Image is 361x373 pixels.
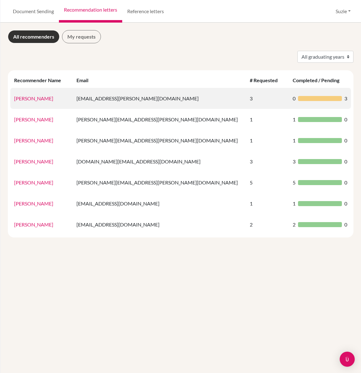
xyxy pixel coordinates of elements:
span: 1 [293,116,296,123]
span: 5 [293,179,296,186]
td: [EMAIL_ADDRESS][PERSON_NAME][DOMAIN_NAME] [73,88,246,109]
a: [PERSON_NAME] [14,158,53,164]
div: Open Intercom Messenger [340,352,355,367]
div: Recommender Name [14,77,67,83]
span: 0 [344,158,347,165]
td: 3 [246,88,289,109]
span: 1 [293,200,296,207]
a: [PERSON_NAME] [14,95,53,101]
a: [PERSON_NAME] [14,116,53,122]
span: 0 [344,221,347,228]
div: Completed / Pending [293,77,346,83]
span: 0 [293,95,296,102]
button: Suzie [333,5,353,17]
span: 0 [344,200,347,207]
td: 2 [246,214,289,235]
span: 3 [293,158,296,165]
div: # Requested [250,77,284,83]
span: 0 [344,116,347,123]
a: [PERSON_NAME] [14,200,53,206]
td: [EMAIL_ADDRESS][DOMAIN_NAME] [73,214,246,235]
a: All recommenders [8,30,60,43]
td: [DOMAIN_NAME][EMAIL_ADDRESS][DOMAIN_NAME] [73,151,246,172]
span: 0 [344,179,347,186]
span: 1 [293,137,296,144]
td: [EMAIL_ADDRESS][DOMAIN_NAME] [73,193,246,214]
a: [PERSON_NAME] [14,137,53,143]
a: [PERSON_NAME] [14,179,53,185]
td: 1 [246,130,289,151]
td: 3 [246,151,289,172]
td: 5 [246,172,289,193]
td: [PERSON_NAME][EMAIL_ADDRESS][PERSON_NAME][DOMAIN_NAME] [73,109,246,130]
td: [PERSON_NAME][EMAIL_ADDRESS][PERSON_NAME][DOMAIN_NAME] [73,172,246,193]
span: 3 [344,95,347,102]
td: [PERSON_NAME][EMAIL_ADDRESS][PERSON_NAME][DOMAIN_NAME] [73,130,246,151]
td: 1 [246,193,289,214]
a: My requests [62,30,101,43]
span: 2 [293,221,296,228]
span: 0 [344,137,347,144]
td: 1 [246,109,289,130]
div: Email [76,77,95,83]
a: [PERSON_NAME] [14,221,53,227]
